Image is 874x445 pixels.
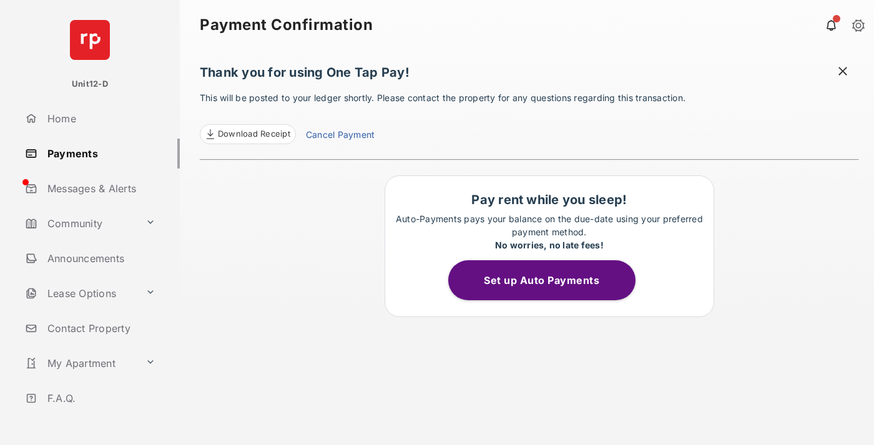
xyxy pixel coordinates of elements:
p: This will be posted to your ledger shortly. Please contact the property for any questions regardi... [200,91,859,144]
a: Set up Auto Payments [448,274,651,286]
a: Home [20,104,180,134]
span: Download Receipt [218,128,290,140]
a: Cancel Payment [306,128,375,144]
a: Download Receipt [200,124,296,144]
a: Payments [20,139,180,169]
a: Announcements [20,243,180,273]
a: Community [20,208,140,238]
img: svg+xml;base64,PHN2ZyB4bWxucz0iaHR0cDovL3d3dy53My5vcmcvMjAwMC9zdmciIHdpZHRoPSI2NCIgaGVpZ2h0PSI2NC... [70,20,110,60]
a: Lease Options [20,278,140,308]
p: Auto-Payments pays your balance on the due-date using your preferred payment method. [391,212,707,252]
a: Messages & Alerts [20,174,180,203]
div: No worries, no late fees! [391,238,707,252]
button: Set up Auto Payments [448,260,636,300]
h1: Thank you for using One Tap Pay! [200,65,859,86]
h1: Pay rent while you sleep! [391,192,707,207]
strong: Payment Confirmation [200,17,373,32]
p: Unit12-D [72,78,108,90]
a: My Apartment [20,348,140,378]
a: Contact Property [20,313,180,343]
a: F.A.Q. [20,383,180,413]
